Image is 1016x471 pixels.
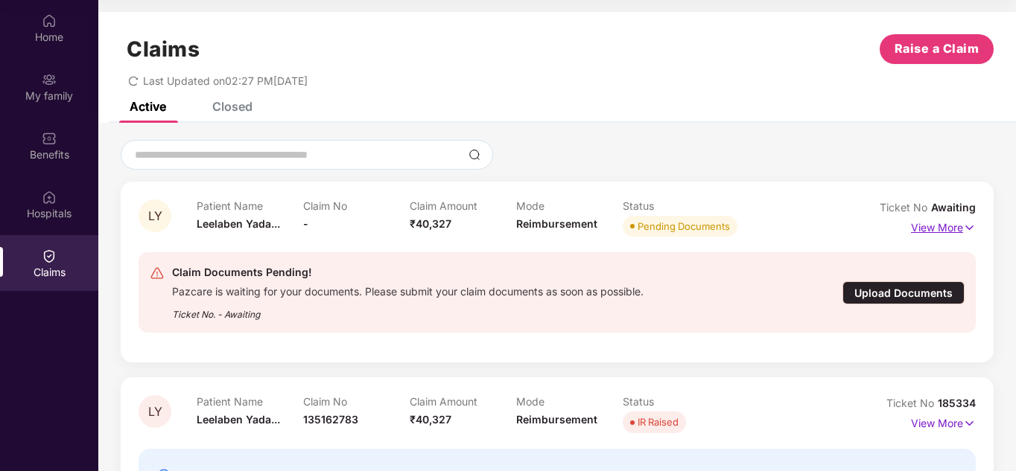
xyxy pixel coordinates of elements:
span: Raise a Claim [895,39,980,58]
div: Claim Documents Pending! [172,263,644,281]
img: svg+xml;base64,PHN2ZyB4bWxucz0iaHR0cDovL3d3dy53My5vcmcvMjAwMC9zdmciIHdpZHRoPSIxNyIgaGVpZ2h0PSIxNy... [963,415,976,432]
p: Claim Amount [410,199,516,212]
div: Pazcare is waiting for your documents. Please submit your claim documents as soon as possible. [172,281,644,298]
span: Leelaben Yada... [197,413,280,426]
p: Claim No [303,395,410,408]
span: Leelaben Yada... [197,217,280,230]
img: svg+xml;base64,PHN2ZyBpZD0iSG9tZSIgeG1sbnM9Imh0dHA6Ly93d3cudzMub3JnLzIwMDAvc3ZnIiB3aWR0aD0iMjAiIG... [42,13,57,28]
div: Ticket No. - Awaiting [172,298,644,321]
img: svg+xml;base64,PHN2ZyB4bWxucz0iaHR0cDovL3d3dy53My5vcmcvMjAwMC9zdmciIHdpZHRoPSIxNyIgaGVpZ2h0PSIxNy... [963,220,976,236]
span: Last Updated on 02:27 PM[DATE] [143,74,308,87]
span: LY [148,210,162,222]
p: View More [911,411,976,432]
img: svg+xml;base64,PHN2ZyBpZD0iQ2xhaW0iIHhtbG5zPSJodHRwOi8vd3d3LnczLm9yZy8yMDAwL3N2ZyIgd2lkdGg9IjIwIi... [42,249,57,263]
img: svg+xml;base64,PHN2ZyBpZD0iSG9zcGl0YWxzIiB4bWxucz0iaHR0cDovL3d3dy53My5vcmcvMjAwMC9zdmciIHdpZHRoPS... [42,190,57,205]
span: 135162783 [303,413,358,426]
span: LY [148,406,162,418]
p: Claim Amount [410,395,516,408]
div: Closed [212,99,253,114]
span: - [303,217,308,230]
p: Patient Name [197,199,303,212]
button: Raise a Claim [880,34,994,64]
p: Mode [516,395,623,408]
p: Status [623,395,729,408]
div: Active [130,99,166,114]
img: svg+xml;base64,PHN2ZyBpZD0iU2VhcmNoLTMyeDMyIiB4bWxucz0iaHR0cDovL3d3dy53My5vcmcvMjAwMC9zdmciIHdpZH... [469,149,480,161]
div: Pending Documents [638,219,730,234]
p: Status [623,199,729,212]
p: Claim No [303,199,410,212]
img: svg+xml;base64,PHN2ZyB3aWR0aD0iMjAiIGhlaWdodD0iMjAiIHZpZXdCb3g9IjAgMCAyMCAyMCIgZmlsbD0ibm9uZSIgeG... [42,72,57,87]
div: IR Raised [638,414,679,429]
span: ₹40,327 [410,413,451,426]
span: Reimbursement [516,413,597,426]
span: Ticket No [886,397,938,409]
span: Awaiting [931,201,976,214]
div: Upload Documents [842,281,965,304]
span: Ticket No [880,201,931,214]
p: Mode [516,199,623,212]
img: svg+xml;base64,PHN2ZyB4bWxucz0iaHR0cDovL3d3dy53My5vcmcvMjAwMC9zdmciIHdpZHRoPSIyNCIgaGVpZ2h0PSIyNC... [150,266,165,281]
span: Reimbursement [516,217,597,230]
img: svg+xml;base64,PHN2ZyBpZD0iQmVuZWZpdHMiIHhtbG5zPSJodHRwOi8vd3d3LnczLm9yZy8yMDAwL3N2ZyIgd2lkdGg9Ij... [42,131,57,146]
p: Patient Name [197,395,303,408]
h1: Claims [127,36,200,62]
p: View More [911,216,976,236]
span: redo [128,74,139,87]
span: 185334 [938,397,976,409]
span: ₹40,327 [410,217,451,230]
